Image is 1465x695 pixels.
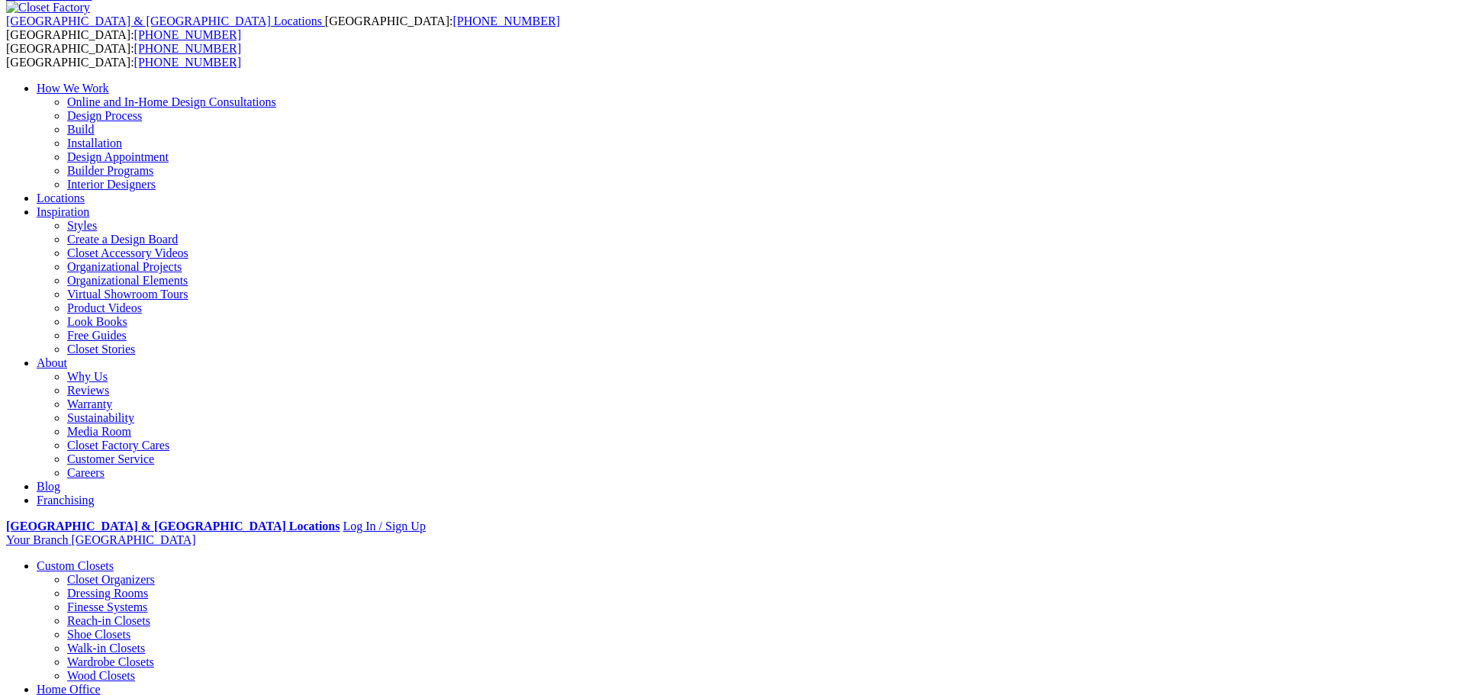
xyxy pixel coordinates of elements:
[67,411,134,424] a: Sustainability
[67,343,135,356] a: Closet Stories
[67,452,154,465] a: Customer Service
[67,370,108,383] a: Why Us
[67,219,97,232] a: Styles
[67,628,130,641] a: Shoe Closets
[67,109,142,122] a: Design Process
[67,329,127,342] a: Free Guides
[67,233,178,246] a: Create a Design Board
[71,533,195,546] span: [GEOGRAPHIC_DATA]
[134,28,241,41] a: [PHONE_NUMBER]
[67,669,135,682] a: Wood Closets
[67,614,150,627] a: Reach-in Closets
[343,520,425,533] a: Log In / Sign Up
[67,260,182,273] a: Organizational Projects
[37,191,85,204] a: Locations
[67,95,276,108] a: Online and In-Home Design Consultations
[67,123,95,136] a: Build
[37,205,89,218] a: Inspiration
[6,1,90,14] img: Closet Factory
[6,14,560,41] span: [GEOGRAPHIC_DATA]: [GEOGRAPHIC_DATA]:
[67,137,122,150] a: Installation
[67,642,145,655] a: Walk-in Closets
[37,559,114,572] a: Custom Closets
[67,246,188,259] a: Closet Accessory Videos
[37,356,67,369] a: About
[67,178,156,191] a: Interior Designers
[6,14,325,27] a: [GEOGRAPHIC_DATA] & [GEOGRAPHIC_DATA] Locations
[67,397,112,410] a: Warranty
[67,600,147,613] a: Finesse Systems
[37,480,60,493] a: Blog
[67,315,127,328] a: Look Books
[67,274,188,287] a: Organizational Elements
[67,587,148,600] a: Dressing Rooms
[67,164,153,177] a: Builder Programs
[452,14,559,27] a: [PHONE_NUMBER]
[67,425,131,438] a: Media Room
[37,82,109,95] a: How We Work
[67,288,188,301] a: Virtual Showroom Tours
[6,533,68,546] span: Your Branch
[134,56,241,69] a: [PHONE_NUMBER]
[67,573,155,586] a: Closet Organizers
[67,150,169,163] a: Design Appointment
[6,14,322,27] span: [GEOGRAPHIC_DATA] & [GEOGRAPHIC_DATA] Locations
[67,439,169,452] a: Closet Factory Cares
[37,494,95,507] a: Franchising
[6,520,340,533] a: [GEOGRAPHIC_DATA] & [GEOGRAPHIC_DATA] Locations
[6,42,241,69] span: [GEOGRAPHIC_DATA]: [GEOGRAPHIC_DATA]:
[67,655,154,668] a: Wardrobe Closets
[134,42,241,55] a: [PHONE_NUMBER]
[67,384,109,397] a: Reviews
[67,466,105,479] a: Careers
[6,533,196,546] a: Your Branch [GEOGRAPHIC_DATA]
[67,301,142,314] a: Product Videos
